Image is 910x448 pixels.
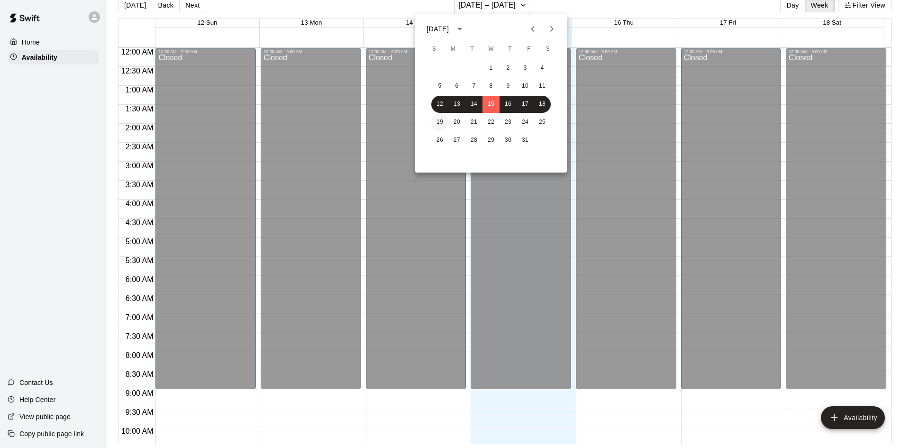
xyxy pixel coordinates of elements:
button: 14 [465,96,482,113]
span: Thursday [501,40,519,59]
button: 31 [517,132,534,149]
button: calendar view is open, switch to year view [452,21,468,37]
button: 11 [534,78,551,95]
button: 4 [534,60,551,77]
span: Friday [520,40,537,59]
button: 2 [500,60,517,77]
div: [DATE] [427,24,449,34]
button: 7 [465,78,482,95]
button: 6 [448,78,465,95]
button: 12 [431,96,448,113]
button: 20 [448,114,465,131]
button: 26 [431,132,448,149]
button: Previous month [523,19,542,38]
span: Saturday [539,40,556,59]
button: 23 [500,114,517,131]
button: 24 [517,114,534,131]
button: 18 [534,96,551,113]
button: 13 [448,96,465,113]
button: 21 [465,114,482,131]
button: Next month [542,19,561,38]
button: 10 [517,78,534,95]
button: 15 [482,96,500,113]
button: 17 [517,96,534,113]
button: 25 [534,114,551,131]
span: Monday [445,40,462,59]
button: 3 [517,60,534,77]
span: Sunday [426,40,443,59]
button: 1 [482,60,500,77]
button: 27 [448,132,465,149]
span: Tuesday [464,40,481,59]
button: 9 [500,78,517,95]
button: 22 [482,114,500,131]
button: 19 [431,114,448,131]
button: 16 [500,96,517,113]
button: 5 [431,78,448,95]
button: 28 [465,132,482,149]
button: 30 [500,132,517,149]
button: 8 [482,78,500,95]
span: Wednesday [482,40,500,59]
button: 29 [482,132,500,149]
